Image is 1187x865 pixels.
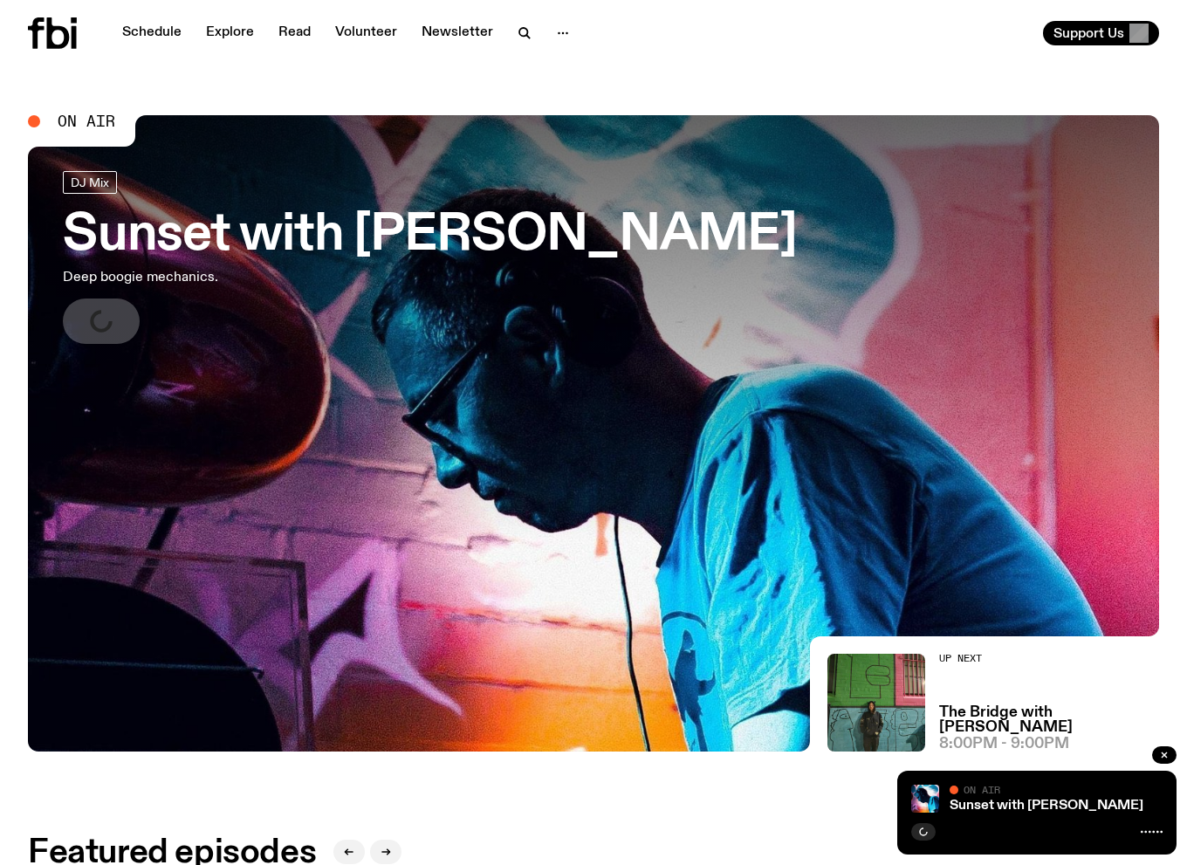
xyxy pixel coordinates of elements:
a: Schedule [112,21,192,45]
button: Support Us [1043,21,1159,45]
a: Read [268,21,321,45]
a: Simon Caldwell stands side on, looking downwards. He has headphones on. Behind him is a brightly ... [28,115,1159,752]
span: On Air [58,113,115,129]
a: Sunset with [PERSON_NAME] [950,799,1143,813]
img: Amelia Sparke is wearing a black hoodie and pants, leaning against a blue, green and pink wall wi... [827,654,925,752]
span: On Air [964,784,1000,795]
img: Simon Caldwell stands side on, looking downwards. He has headphones on. Behind him is a brightly ... [911,785,939,813]
a: The Bridge with [PERSON_NAME] [939,705,1159,735]
a: Volunteer [325,21,408,45]
a: Sunset with [PERSON_NAME]Deep boogie mechanics. [63,171,797,344]
p: Deep boogie mechanics. [63,267,510,288]
span: 8:00pm - 9:00pm [939,737,1069,752]
a: DJ Mix [63,171,117,194]
span: Support Us [1053,25,1124,41]
span: DJ Mix [71,175,109,189]
a: Newsletter [411,21,504,45]
a: Explore [196,21,264,45]
h3: Sunset with [PERSON_NAME] [63,211,797,260]
h2: Up Next [939,654,1159,663]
